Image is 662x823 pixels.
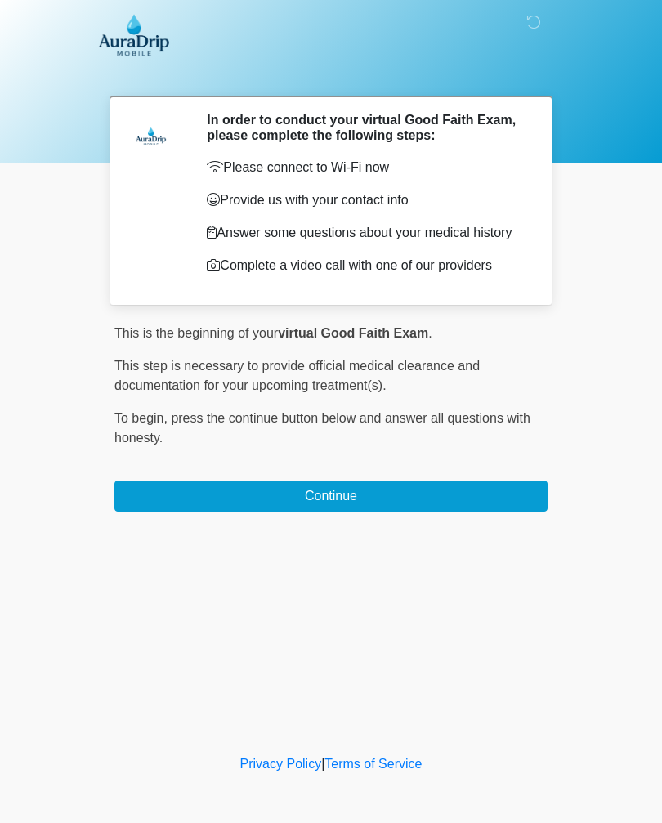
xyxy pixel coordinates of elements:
span: . [428,326,432,340]
p: Complete a video call with one of our providers [207,256,523,275]
p: Please connect to Wi-Fi now [207,158,523,177]
strong: virtual Good Faith Exam [278,326,428,340]
img: AuraDrip Mobile Logo [98,12,169,56]
a: Terms of Service [324,757,422,771]
p: Provide us with your contact info [207,190,523,210]
h1: ‎ ‎ ‎ [102,59,560,89]
span: This step is necessary to provide official medical clearance and documentation for your upcoming ... [114,359,480,392]
span: This is the beginning of your [114,326,278,340]
span: press the continue button below and answer all questions with honesty. [114,411,530,445]
span: To begin, [114,411,171,425]
p: Answer some questions about your medical history [207,223,523,243]
button: Continue [114,481,548,512]
h2: In order to conduct your virtual Good Faith Exam, please complete the following steps: [207,112,523,143]
img: Agent Avatar [127,112,176,161]
a: Privacy Policy [240,757,322,771]
a: | [321,757,324,771]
